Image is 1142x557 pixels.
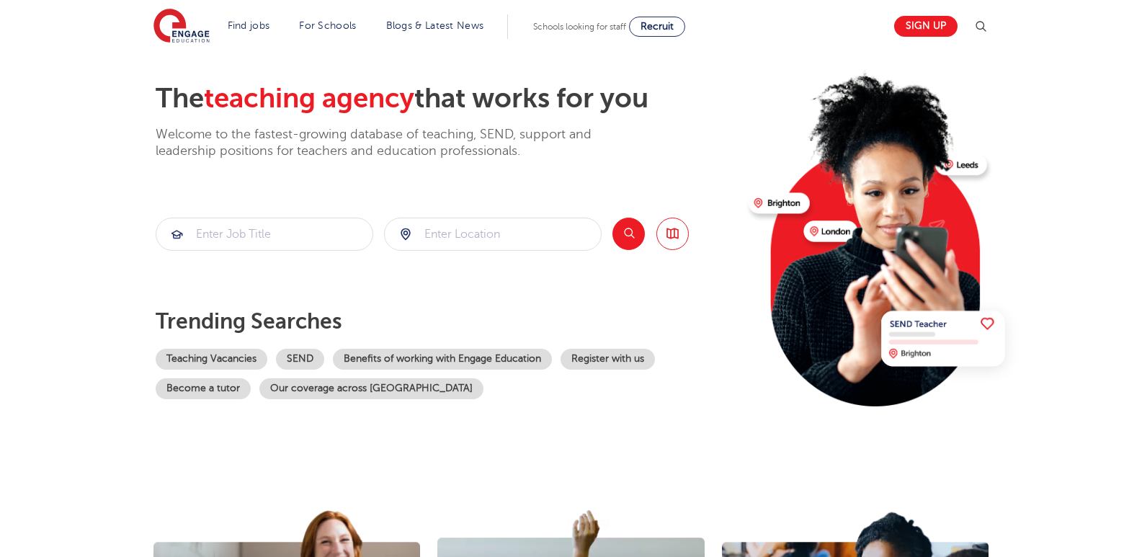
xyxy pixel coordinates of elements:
input: Submit [385,218,601,250]
a: Recruit [629,17,685,37]
a: Benefits of working with Engage Education [333,349,552,370]
a: For Schools [299,20,356,31]
button: Search [612,218,645,250]
a: SEND [276,349,324,370]
a: Find jobs [228,20,270,31]
span: Schools looking for staff [533,22,626,32]
img: Engage Education [153,9,210,45]
p: Welcome to the fastest-growing database of teaching, SEND, support and leadership positions for t... [156,126,631,160]
a: Register with us [561,349,655,370]
p: Trending searches [156,308,737,334]
span: Recruit [641,21,674,32]
a: Teaching Vacancies [156,349,267,370]
a: Blogs & Latest News [386,20,484,31]
h2: The that works for you [156,82,737,115]
div: Submit [156,218,373,251]
a: Become a tutor [156,378,251,399]
input: Submit [156,218,373,250]
a: Sign up [894,16,958,37]
span: teaching agency [204,83,414,114]
a: Our coverage across [GEOGRAPHIC_DATA] [259,378,483,399]
div: Submit [384,218,602,251]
